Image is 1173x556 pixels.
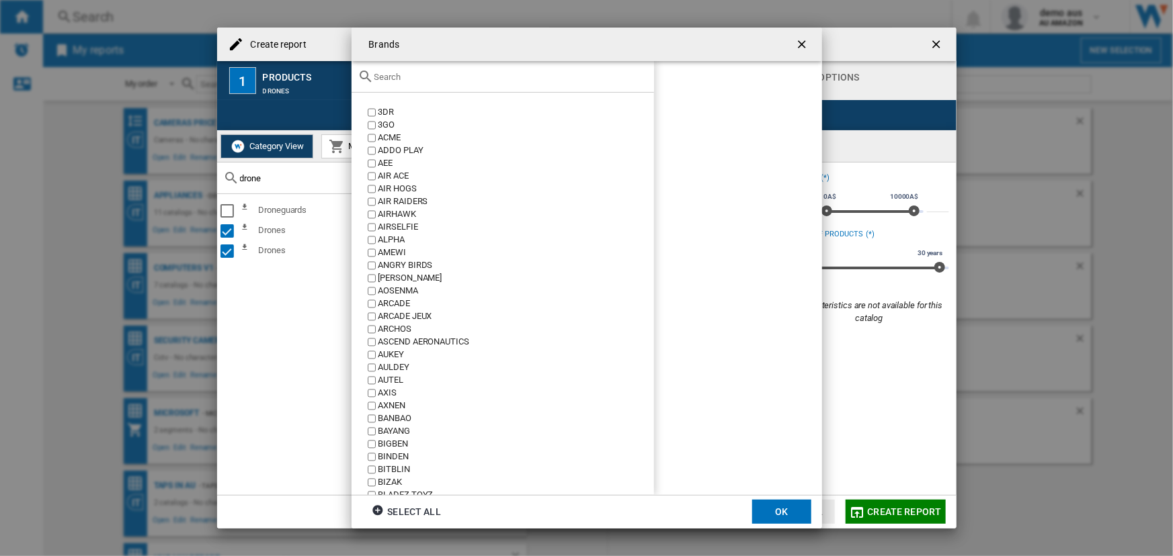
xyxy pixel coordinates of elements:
[368,376,376,385] input: value.title
[378,144,653,157] div: ADDO PLAY
[752,500,811,524] button: OK
[378,106,653,119] div: 3DR
[378,336,653,349] div: ASCEND AERONAUTICS
[368,223,376,232] input: value.title
[378,259,653,272] div: ANGRY BIRDS
[378,157,653,170] div: AEE
[368,465,376,474] input: value.title
[378,246,653,259] div: AMEWI
[378,374,653,387] div: AUTEL
[368,338,376,346] input: value.title
[378,195,653,208] div: AIR RAIDERS
[368,389,376,398] input: value.title
[368,108,376,117] input: value.title
[378,438,653,451] div: BIGBEN
[368,146,376,155] input: value.title
[378,132,653,144] div: ACME
[368,236,376,244] input: value.title
[378,310,653,323] div: ARCADE JEUX
[368,274,376,283] input: value.title
[378,400,653,412] div: AXNEN
[378,412,653,425] div: BANBAO
[368,325,376,334] input: value.title
[378,349,653,361] div: AUKEY
[795,38,811,54] ng-md-icon: getI18NText('BUTTONS.CLOSE_DIALOG')
[368,427,376,436] input: value.title
[368,248,376,257] input: value.title
[368,478,376,487] input: value.title
[368,402,376,410] input: value.title
[368,210,376,219] input: value.title
[378,297,653,310] div: ARCADE
[368,312,376,321] input: value.title
[368,351,376,359] input: value.title
[368,159,376,168] input: value.title
[378,119,653,132] div: 3GO
[378,489,653,502] div: BLADEZ TOYZ
[374,72,647,82] input: Search
[378,425,653,438] div: BAYANG
[378,476,653,489] div: BIZAK
[362,38,400,52] h4: Brands
[368,440,376,449] input: value.title
[378,170,653,183] div: AIR ACE
[368,134,376,142] input: value.title
[368,363,376,372] input: value.title
[378,451,653,463] div: BINDEN
[368,185,376,193] input: value.title
[378,323,653,336] div: ARCHOS
[378,387,653,400] div: AXIS
[378,234,653,246] div: ALPHA
[368,453,376,461] input: value.title
[378,221,653,234] div: AIRSELFIE
[372,500,441,524] div: Select all
[790,31,817,58] button: getI18NText('BUTTONS.CLOSE_DIALOG')
[368,261,376,270] input: value.title
[368,121,376,130] input: value.title
[368,299,376,308] input: value.title
[368,500,445,524] button: Select all
[378,463,653,476] div: BITBLIN
[368,491,376,500] input: value.title
[368,287,376,295] input: value.title
[378,361,653,374] div: AULDEY
[368,414,376,423] input: value.title
[378,183,653,195] div: AIR HOGS
[368,172,376,181] input: value.title
[378,272,653,285] div: [PERSON_NAME]
[378,285,653,297] div: AOSENMA
[368,197,376,206] input: value.title
[378,208,653,221] div: AIRHAWK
